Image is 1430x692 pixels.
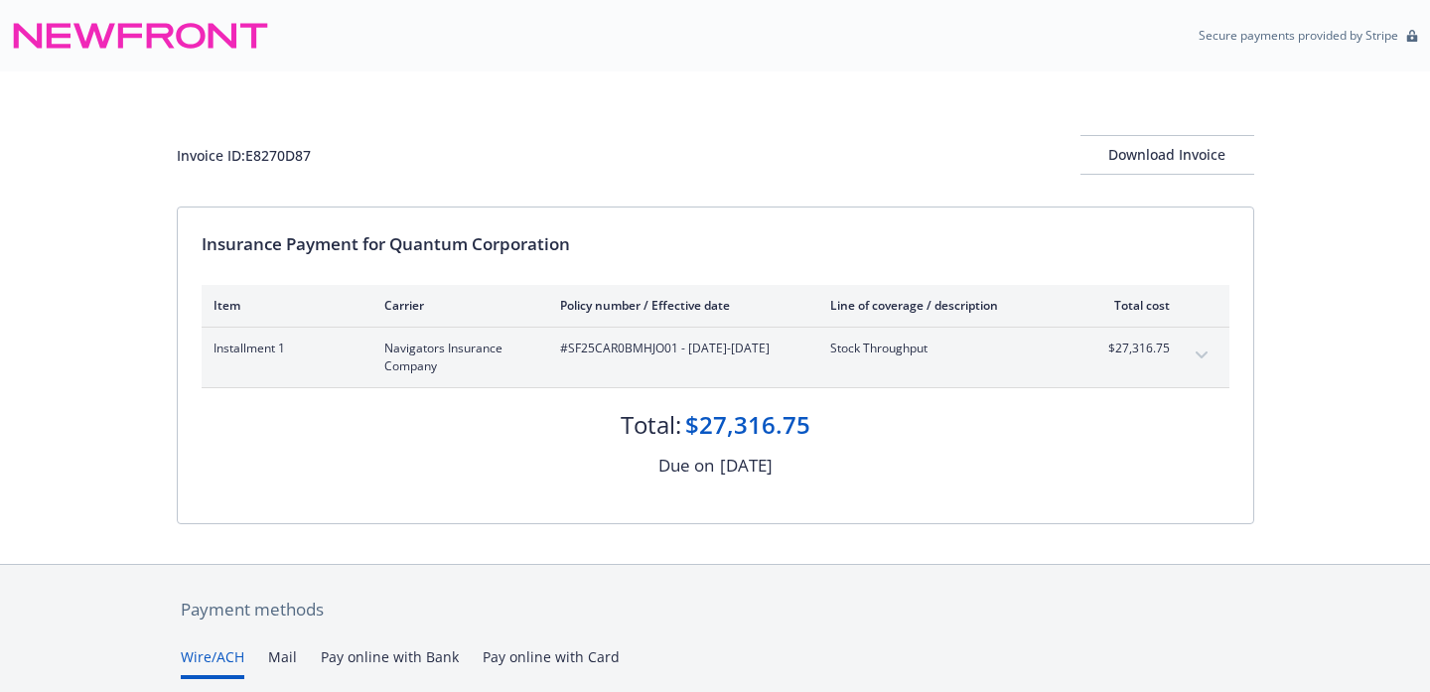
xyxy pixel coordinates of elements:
div: $27,316.75 [685,408,810,442]
div: Insurance Payment for Quantum Corporation [202,231,1229,257]
div: [DATE] [720,453,773,479]
div: Carrier [384,297,528,314]
span: Navigators Insurance Company [384,340,528,375]
div: Total cost [1095,297,1170,314]
div: Payment methods [181,597,1250,623]
p: Secure payments provided by Stripe [1199,27,1398,44]
div: Installment 1Navigators Insurance Company#SF25CAR0BMHJO01 - [DATE]-[DATE]Stock Throughput$27,316.... [202,328,1229,387]
div: Total: [621,408,681,442]
div: Item [214,297,353,314]
div: Download Invoice [1080,136,1254,174]
span: Stock Throughput [830,340,1064,357]
span: $27,316.75 [1095,340,1170,357]
div: Line of coverage / description [830,297,1064,314]
div: Invoice ID: E8270D87 [177,145,311,166]
div: Policy number / Effective date [560,297,798,314]
button: expand content [1186,340,1217,371]
button: Pay online with Bank [321,646,459,679]
button: Wire/ACH [181,646,244,679]
button: Download Invoice [1080,135,1254,175]
span: Installment 1 [214,340,353,357]
button: Pay online with Card [483,646,620,679]
span: #SF25CAR0BMHJO01 - [DATE]-[DATE] [560,340,798,357]
button: Mail [268,646,297,679]
div: Due on [658,453,714,479]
